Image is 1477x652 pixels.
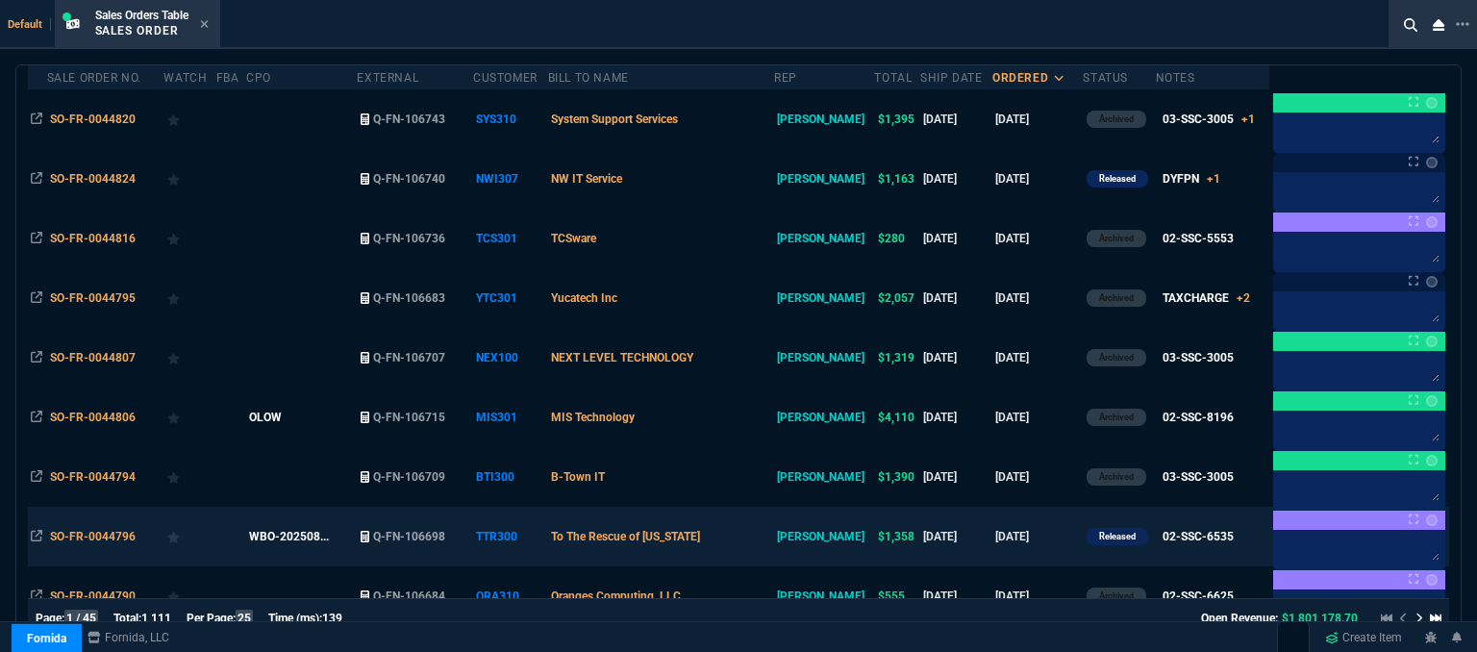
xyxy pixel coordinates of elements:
[1099,112,1134,127] p: Archived
[167,344,213,371] div: Add to Watchlist
[216,70,239,86] div: FBA
[1201,612,1278,625] span: Open Revenue:
[874,89,920,149] td: $1,395
[774,566,874,626] td: [PERSON_NAME]
[920,388,992,447] td: [DATE]
[373,172,445,186] span: Q-FN-106740
[1083,70,1128,86] div: Status
[473,447,547,507] td: BTI300
[50,530,136,543] span: SO-FR-0044796
[1099,410,1134,425] p: Archived
[31,291,42,305] nx-icon: Open In Opposite Panel
[992,388,1083,447] td: [DATE]
[31,470,42,484] nx-icon: Open In Opposite Panel
[167,165,213,192] div: Add to Watchlist
[920,328,992,388] td: [DATE]
[50,232,136,245] span: SO-FR-0044816
[167,464,213,490] div: Add to Watchlist
[992,328,1083,388] td: [DATE]
[236,610,253,627] span: 25
[551,172,622,186] span: NW IT Service
[1456,15,1469,34] nx-icon: Open New Tab
[992,70,1048,86] div: ordered
[1163,468,1234,486] div: 03-SSC-3005
[551,470,605,484] span: B-Town IT
[1425,13,1452,37] nx-icon: Close Workbench
[249,409,354,426] nx-fornida-value: OLOW
[50,351,136,364] span: SO-FR-0044807
[473,89,547,149] td: SYS310
[1207,172,1220,186] span: +1
[31,113,42,126] nx-icon: Open In Opposite Panel
[249,411,282,424] span: OLOW
[31,589,42,603] nx-icon: Open In Opposite Panel
[874,70,912,86] div: Total
[473,566,547,626] td: ORA310
[249,528,354,545] nx-fornida-value: WBO-20250818
[874,328,920,388] td: $1,319
[874,507,920,566] td: $1,358
[1163,289,1250,307] div: TAXCHARGE+2
[920,70,982,86] div: Ship Date
[373,411,445,424] span: Q-FN-106715
[1099,350,1134,365] p: Archived
[31,411,42,424] nx-icon: Open In Opposite Panel
[473,70,538,86] div: Customer
[920,507,992,566] td: [DATE]
[1163,230,1234,247] div: 02-SSC-5553
[551,232,596,245] span: TCSware
[1099,529,1136,544] p: Released
[64,610,98,627] span: 1 / 45
[50,470,136,484] span: SO-FR-0044794
[1317,623,1410,652] a: Create Item
[473,209,547,268] td: TCS301
[473,328,547,388] td: NEX100
[551,530,700,543] span: To The Rescue of [US_STATE]
[373,113,445,126] span: Q-FN-106743
[1099,171,1136,187] p: Released
[31,530,42,543] nx-icon: Open In Opposite Panel
[920,209,992,268] td: [DATE]
[920,447,992,507] td: [DATE]
[167,523,213,550] div: Add to Watchlist
[992,149,1083,209] td: [DATE]
[551,589,681,603] span: Oranges Computing, LLC
[268,612,322,625] span: Time (ms):
[473,149,547,209] td: NWI307
[473,268,547,328] td: YTC301
[774,328,874,388] td: [PERSON_NAME]
[200,17,209,33] nx-icon: Close Tab
[1163,528,1234,545] div: 02-SSC-6535
[992,268,1083,328] td: [DATE]
[551,411,635,424] span: MIS Technology
[874,209,920,268] td: $280
[1099,469,1134,485] p: Archived
[774,89,874,149] td: [PERSON_NAME]
[167,404,213,431] div: Add to Watchlist
[322,612,342,625] span: 139
[246,70,271,86] div: CPO
[774,70,797,86] div: Rep
[357,70,418,86] div: External
[82,629,175,646] a: msbcCompanyName
[992,447,1083,507] td: [DATE]
[50,411,136,424] span: SO-FR-0044806
[373,470,445,484] span: Q-FN-106709
[113,612,141,625] span: Total:
[1156,70,1195,86] div: Notes
[373,351,445,364] span: Q-FN-106707
[373,232,445,245] span: Q-FN-106736
[50,172,136,186] span: SO-FR-0044824
[50,291,136,305] span: SO-FR-0044795
[50,589,136,603] span: SO-FR-0044790
[1099,231,1134,246] p: Archived
[874,566,920,626] td: $555
[992,89,1083,149] td: [DATE]
[163,70,207,86] div: Watch
[31,351,42,364] nx-icon: Open In Opposite Panel
[249,530,329,543] span: WBO-202508...
[774,447,874,507] td: [PERSON_NAME]
[36,612,64,625] span: Page:
[1163,170,1220,188] div: DYFPN+1
[1163,409,1234,426] div: 02-SSC-8196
